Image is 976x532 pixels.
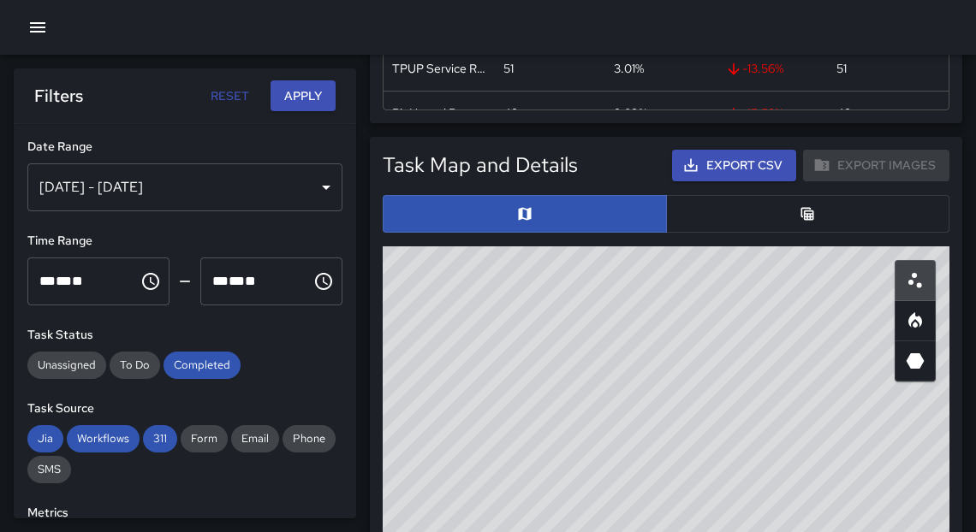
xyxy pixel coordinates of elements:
div: 3.01% [605,46,717,91]
div: Completed [164,352,241,379]
button: Map [383,195,667,233]
h6: Task Status [27,326,342,345]
span: To Do [110,357,160,374]
div: 2.89% [605,91,717,135]
h5: Task Map and Details [383,151,578,179]
svg: 3D Heatmap [905,351,925,371]
button: Table [666,195,950,233]
button: 3D Heatmap [895,340,936,381]
button: Scatterplot [895,260,936,301]
button: Reset [202,80,257,112]
div: 51 [495,46,606,91]
span: Meridiem [72,275,83,287]
div: Email [231,425,279,452]
svg: Map [516,205,533,222]
span: -13.56 % [725,47,819,91]
svg: Table [799,205,816,222]
div: BioHazard Removed [384,91,495,135]
div: 311 [143,425,177,452]
h6: Time Range [27,232,342,251]
span: Form [181,430,228,447]
span: Completed [164,357,241,374]
span: Minutes [229,275,245,287]
div: Jia [27,425,63,452]
span: 311 [143,430,177,447]
button: Choose time, selected time is 11:59 PM [306,264,341,299]
span: Hours [39,275,56,287]
span: Phone [283,430,336,447]
div: TPUP Service Requested [384,46,495,91]
span: -15.52 % [725,92,819,135]
span: Meridiem [245,275,256,287]
button: Apply [271,80,336,112]
div: Workflows [67,425,140,452]
h6: Date Range [27,138,342,157]
div: Unassigned [27,352,106,379]
button: Choose time, selected time is 12:00 AM [134,264,168,299]
span: Jia [27,430,63,447]
div: Form [181,425,228,452]
div: 49 [828,91,939,135]
button: Export CSV [672,150,796,181]
span: SMS [27,461,71,478]
svg: Heatmap [905,310,925,331]
h6: Filters [34,82,83,109]
button: Heatmap [895,300,936,341]
span: Unassigned [27,357,106,374]
h6: Task Source [27,399,342,418]
span: Hours [212,275,229,287]
span: Workflows [67,430,140,447]
div: [DATE] - [DATE] [27,163,342,211]
div: SMS [27,456,71,483]
div: Phone [283,425,336,452]
svg: Scatterplot [905,270,925,291]
h6: Metrics [27,504,342,523]
span: Minutes [56,275,72,287]
div: To Do [110,352,160,379]
span: Email [231,430,279,447]
div: 49 [495,91,606,135]
div: 51 [828,46,939,91]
